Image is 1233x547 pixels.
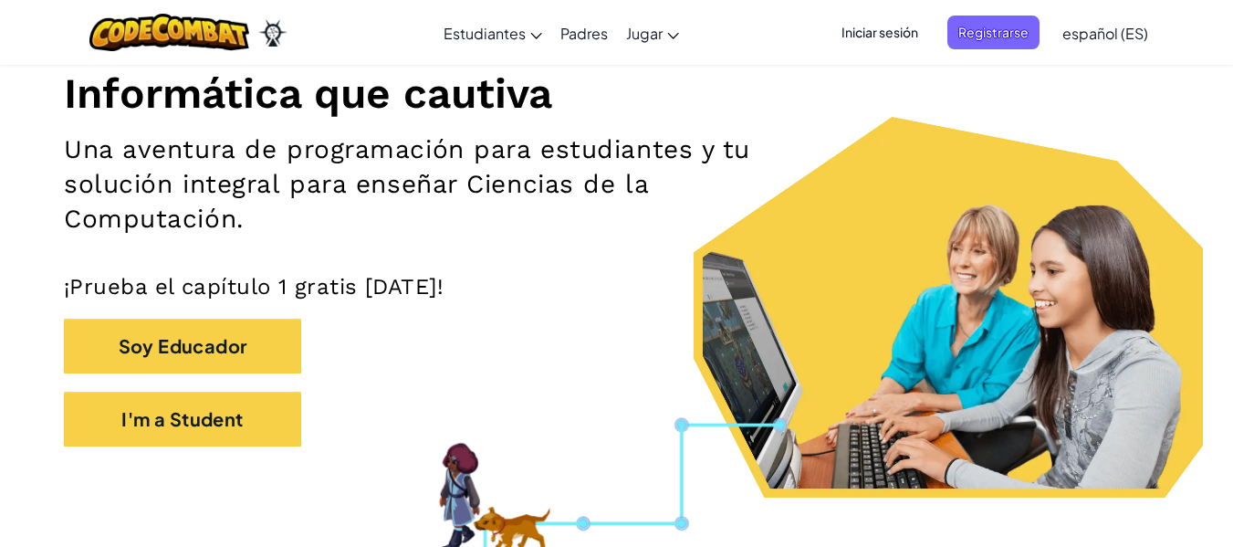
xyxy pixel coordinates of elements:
[64,132,804,237] h2: Una aventura de programación para estudiantes y tu solución integral para enseñar Ciencias de la ...
[258,19,287,47] img: Ozaria
[617,8,688,58] a: Jugar
[64,392,301,447] button: I'm a Student
[89,14,249,51] img: CodeCombat logo
[947,16,1040,49] button: Registrarse
[434,8,551,58] a: Estudiantes
[64,273,1169,300] p: ¡Prueba el capítulo 1 gratis [DATE]!
[64,319,301,373] button: Soy Educador
[831,16,929,49] button: Iniciar sesión
[1053,8,1157,58] a: español (ES)
[1062,24,1148,43] span: español (ES)
[444,24,526,43] span: Estudiantes
[64,68,1169,119] h1: Informática que cautiva
[551,8,617,58] a: Padres
[626,24,663,43] span: Jugar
